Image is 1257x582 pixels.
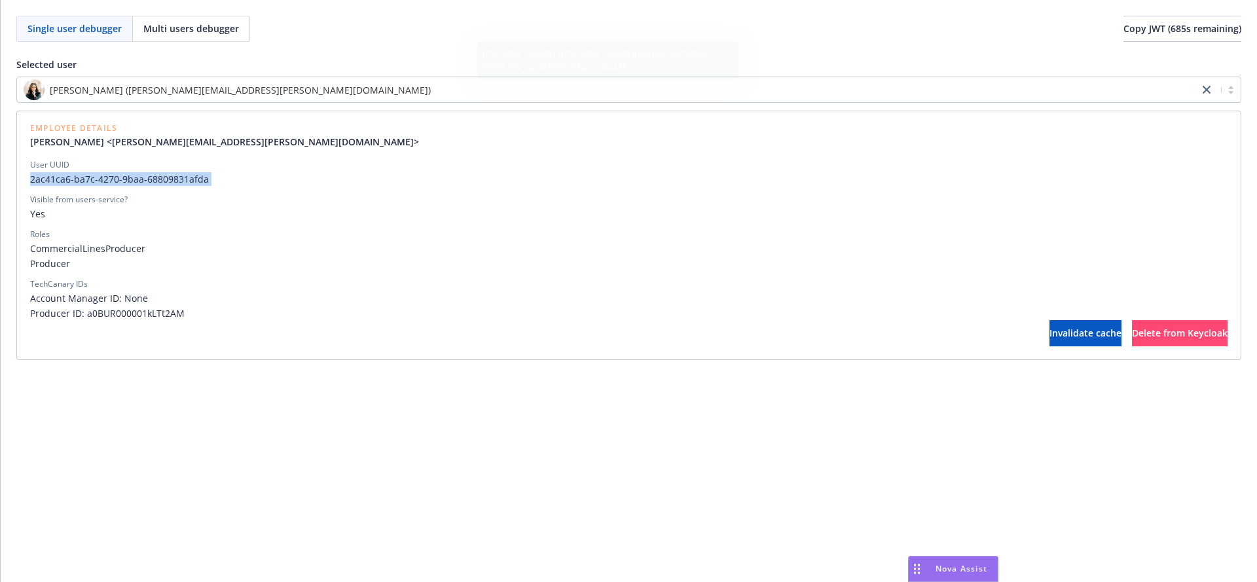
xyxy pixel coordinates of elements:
span: Nova Assist [936,563,987,574]
a: close [1199,82,1214,98]
span: Employee Details [30,124,429,132]
button: Nova Assist [908,556,998,582]
span: photo[PERSON_NAME] ([PERSON_NAME][EMAIL_ADDRESS][PERSON_NAME][DOMAIN_NAME]) [24,79,1192,100]
span: Yes [30,207,1228,221]
span: 2ac41ca6-ba7c-4270-9baa-68809831afda [30,172,1228,186]
button: Invalidate cache [1049,320,1121,346]
button: Delete from Keycloak [1132,320,1228,346]
button: Copy JWT (685s remaining) [1123,16,1241,42]
span: CommercialLinesProducer [30,242,1228,255]
span: Copy JWT ( 685 s remaining) [1123,22,1241,35]
div: Visible from users-service? [30,194,128,206]
a: [PERSON_NAME] <[PERSON_NAME][EMAIL_ADDRESS][PERSON_NAME][DOMAIN_NAME]> [30,135,429,149]
span: Single user debugger [27,22,122,35]
span: Delete from Keycloak [1132,327,1228,339]
div: Roles [30,228,50,240]
div: Drag to move [909,556,925,581]
div: User UUID [30,159,69,171]
span: Producer ID: a0BUR000001kLTt2AM [30,306,1228,320]
span: Selected user [16,58,77,71]
img: photo [24,79,45,100]
span: Producer [30,257,1228,270]
span: Account Manager ID: None [30,291,1228,305]
span: Invalidate cache [1049,327,1121,339]
span: Multi users debugger [143,22,239,35]
div: TechCanary IDs [30,278,88,290]
span: [PERSON_NAME] ([PERSON_NAME][EMAIL_ADDRESS][PERSON_NAME][DOMAIN_NAME]) [50,83,431,97]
